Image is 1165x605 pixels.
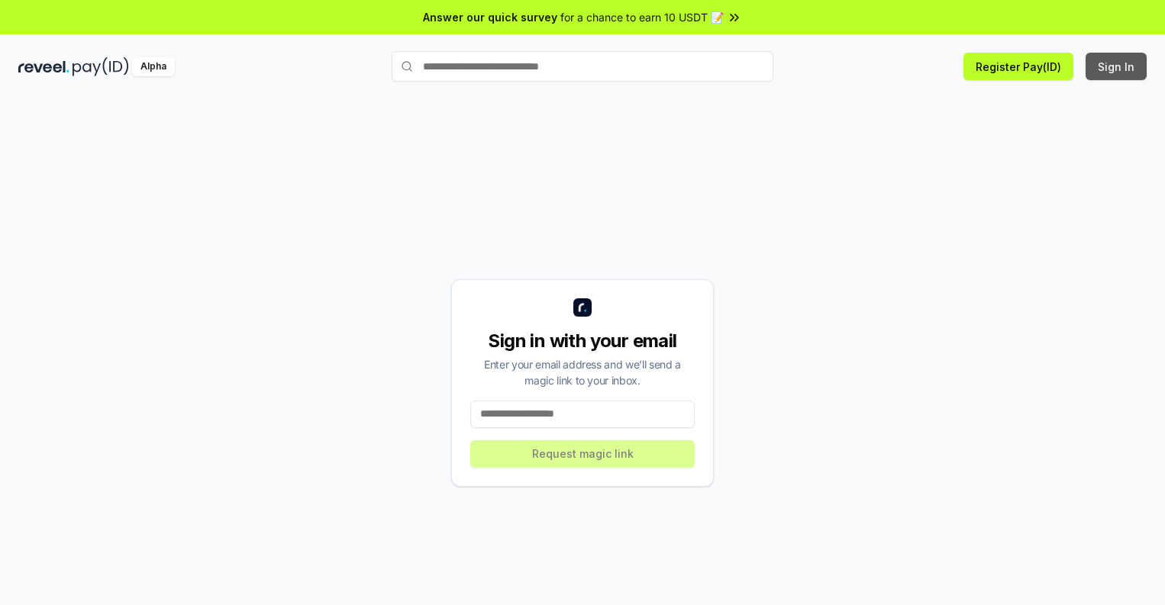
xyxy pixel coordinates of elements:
[470,356,695,388] div: Enter your email address and we’ll send a magic link to your inbox.
[470,329,695,353] div: Sign in with your email
[560,9,724,25] span: for a chance to earn 10 USDT 📝
[18,57,69,76] img: reveel_dark
[423,9,557,25] span: Answer our quick survey
[132,57,175,76] div: Alpha
[1086,53,1147,80] button: Sign In
[73,57,129,76] img: pay_id
[963,53,1073,80] button: Register Pay(ID)
[573,298,592,317] img: logo_small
